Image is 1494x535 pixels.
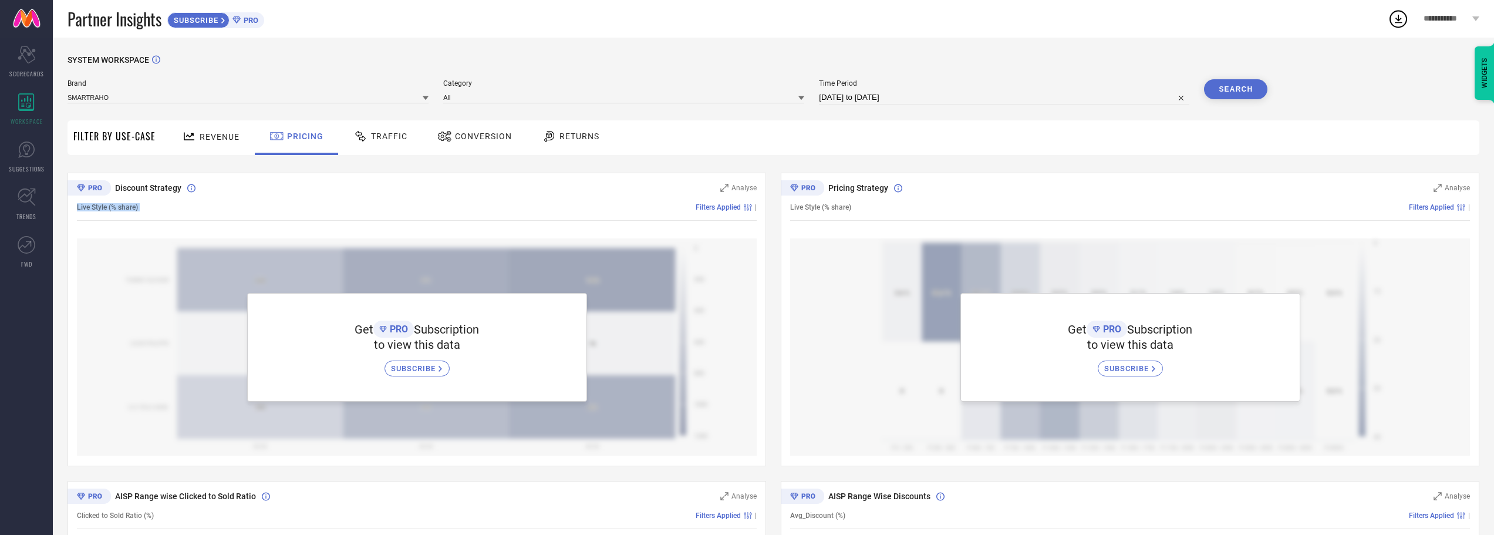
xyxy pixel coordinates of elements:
svg: Zoom [1434,492,1442,500]
span: Live Style (% share) [77,203,138,211]
span: Live Style (% share) [790,203,851,211]
span: SUBSCRIBE [168,16,221,25]
span: Revenue [200,132,240,142]
span: FWD [21,260,32,268]
span: Subscription [1127,322,1192,337]
span: SUBSCRIBE [391,364,439,373]
span: Analyse [1445,492,1470,500]
span: SCORECARDS [9,69,44,78]
span: Brand [68,79,429,88]
span: Filter By Use-Case [73,129,156,143]
span: AISP Range Wise Discounts [828,492,930,501]
span: | [1468,203,1470,211]
div: Premium [68,180,111,198]
span: Get [355,322,373,337]
span: to view this data [374,338,460,352]
span: PRO [1100,324,1121,335]
span: Pricing [287,132,323,141]
span: SUGGESTIONS [9,164,45,173]
div: Premium [781,180,824,198]
a: SUBSCRIBE [385,352,450,376]
svg: Zoom [720,184,729,192]
span: Time Period [819,79,1189,88]
span: Pricing Strategy [828,183,888,193]
div: Premium [781,489,824,506]
span: Avg_Discount (%) [790,512,845,520]
span: | [1468,512,1470,520]
a: SUBSCRIBEPRO [167,9,264,28]
span: Discount Strategy [115,183,181,193]
span: Filters Applied [696,512,741,520]
a: SUBSCRIBE [1098,352,1163,376]
span: PRO [241,16,258,25]
span: Get [1068,322,1087,337]
span: PRO [387,324,408,335]
span: Filters Applied [696,203,741,211]
span: Analyse [731,492,757,500]
span: Returns [559,132,599,141]
span: Traffic [371,132,407,141]
span: AISP Range wise Clicked to Sold Ratio [115,492,256,501]
span: Analyse [731,184,757,192]
span: Subscription [414,322,479,337]
svg: Zoom [1434,184,1442,192]
span: TRENDS [16,212,36,221]
div: Open download list [1388,8,1409,29]
span: WORKSPACE [11,117,43,126]
span: Filters Applied [1409,203,1454,211]
input: Select time period [819,90,1189,105]
span: Conversion [455,132,512,141]
span: Category [443,79,804,88]
span: Partner Insights [68,7,161,31]
span: Filters Applied [1409,512,1454,520]
span: SUBSCRIBE [1104,364,1152,373]
span: to view this data [1087,338,1173,352]
span: | [755,512,757,520]
svg: Zoom [720,492,729,500]
span: Analyse [1445,184,1470,192]
span: Clicked to Sold Ratio (%) [77,512,154,520]
span: | [755,203,757,211]
div: Premium [68,489,111,506]
button: Search [1204,79,1267,99]
span: SYSTEM WORKSPACE [68,55,149,65]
